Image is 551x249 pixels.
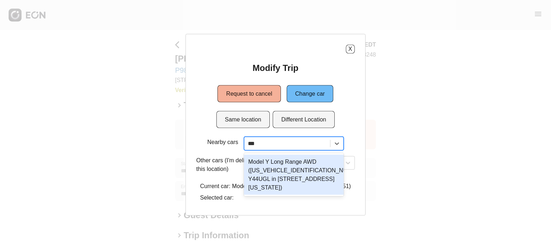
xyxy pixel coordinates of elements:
[287,85,334,102] button: Change car
[216,111,270,128] button: Same location
[200,182,351,190] p: Current car: Model Y Long Range AWD (P98VLG in 10451)
[253,62,298,73] h2: Modify Trip
[196,156,272,173] p: Other cars (I'm delivering to this location)
[207,138,238,146] p: Nearby cars
[273,111,335,128] button: Different Location
[218,85,281,102] button: Request to cancel
[346,44,355,53] button: X
[200,193,351,202] p: Selected car:
[244,154,344,195] div: Model Y Long Range AWD ([US_VEHICLE_IDENTIFICATION_NUMBER] Y44UGL in [STREET_ADDRESS][US_STATE])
